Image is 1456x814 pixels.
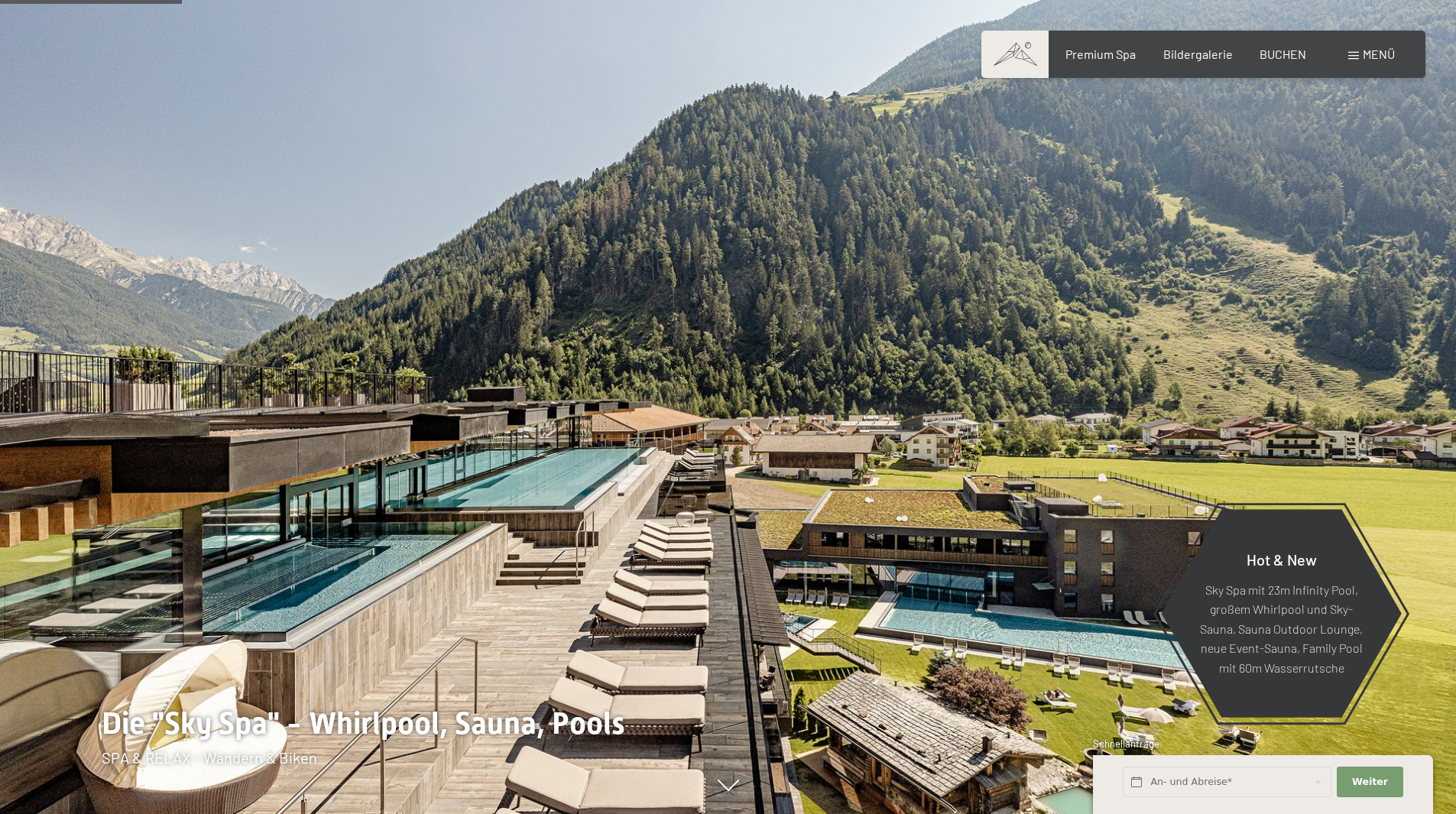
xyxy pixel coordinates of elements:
[1352,775,1388,789] span: Weiter
[1198,579,1364,677] p: Sky Spa mit 23m Infinity Pool, großem Whirlpool und Sky-Sauna, Sauna Outdoor Lounge, neue Event-S...
[1093,738,1159,750] span: Schnellanfrage
[1337,767,1402,798] button: Weiter
[1065,47,1136,61] a: Premium Spa
[1260,47,1306,61] a: BUCHEN
[1247,550,1317,568] span: Hot & New
[1363,47,1395,61] span: Menü
[1160,508,1402,718] a: Hot & New Sky Spa mit 23m Infinity Pool, großem Whirlpool und Sky-Sauna, Sauna Outdoor Lounge, ne...
[1163,47,1233,61] a: Bildergalerie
